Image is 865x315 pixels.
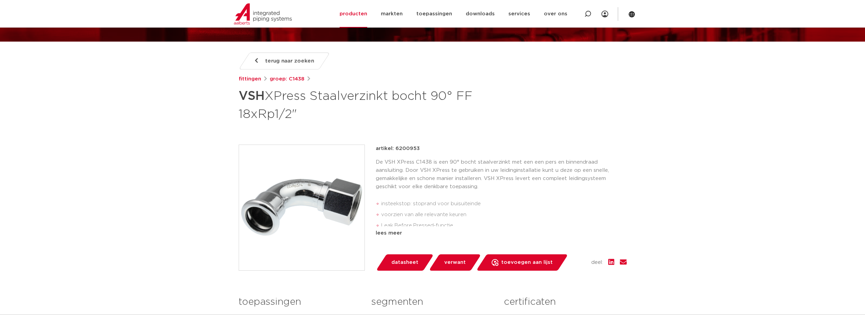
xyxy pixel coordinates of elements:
a: terug naar zoeken [238,52,330,70]
img: Product Image for VSH XPress Staalverzinkt bocht 90° FF 18xRp1/2" [239,145,364,270]
li: insteekstop: stoprand voor buisuiteinde [381,198,627,209]
h1: XPress Staalverzinkt bocht 90° FF 18xRp1/2" [239,86,495,123]
span: datasheet [391,257,418,268]
li: Leak Before Pressed-functie [381,220,627,231]
a: fittingen [239,75,261,83]
span: verwant [444,257,466,268]
h3: segmenten [371,295,494,309]
p: De VSH XPress C1438 is een 90° bocht staalverzinkt met een een pers en binnendraad aansluiting. D... [376,158,627,191]
h3: certificaten [504,295,626,309]
a: verwant [429,254,481,271]
span: toevoegen aan lijst [501,257,553,268]
strong: VSH [239,90,265,102]
span: deel: [591,258,603,267]
div: lees meer [376,229,627,237]
a: datasheet [376,254,434,271]
li: voorzien van alle relevante keuren [381,209,627,220]
a: groep: C1438 [270,75,304,83]
h3: toepassingen [239,295,361,309]
p: artikel: 6200953 [376,145,420,153]
span: terug naar zoeken [265,56,314,66]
